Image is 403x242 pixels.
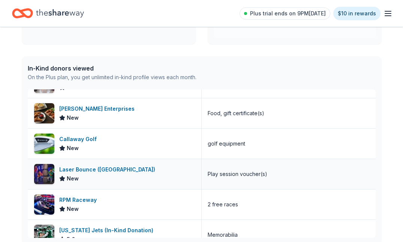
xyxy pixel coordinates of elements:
span: New [67,174,79,183]
img: Image for Laser Bounce (Long Island) [34,164,54,184]
div: In-Kind donors viewed [28,64,196,73]
a: $10 in rewards [333,7,381,20]
div: Laser Bounce ([GEOGRAPHIC_DATA]) [59,165,158,174]
a: Plus trial ends on 9PM[DATE] [240,8,330,20]
span: Plus trial ends on 9PM[DATE] [250,9,326,18]
img: Image for Callaway Golf [34,134,54,154]
div: golf equipment [208,139,245,148]
span: New [67,144,79,153]
div: Callaway Golf [59,135,100,144]
div: Food, gift certificate(s) [208,109,264,118]
div: 2 free races [208,200,238,209]
div: On the Plus plan, you get unlimited in-kind profile views each month. [28,73,196,82]
div: RPM Raceway [59,195,100,204]
a: Home [12,5,84,22]
span: New [67,204,79,213]
div: Play session voucher(s) [208,170,267,179]
div: Memorabilia [208,230,238,239]
img: Image for RPM Raceway [34,194,54,215]
img: Image for Doherty Enterprises [34,103,54,123]
span: New [67,113,79,122]
div: [PERSON_NAME] Enterprises [59,104,138,113]
div: [US_STATE] Jets (In-Kind Donation) [59,226,156,235]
